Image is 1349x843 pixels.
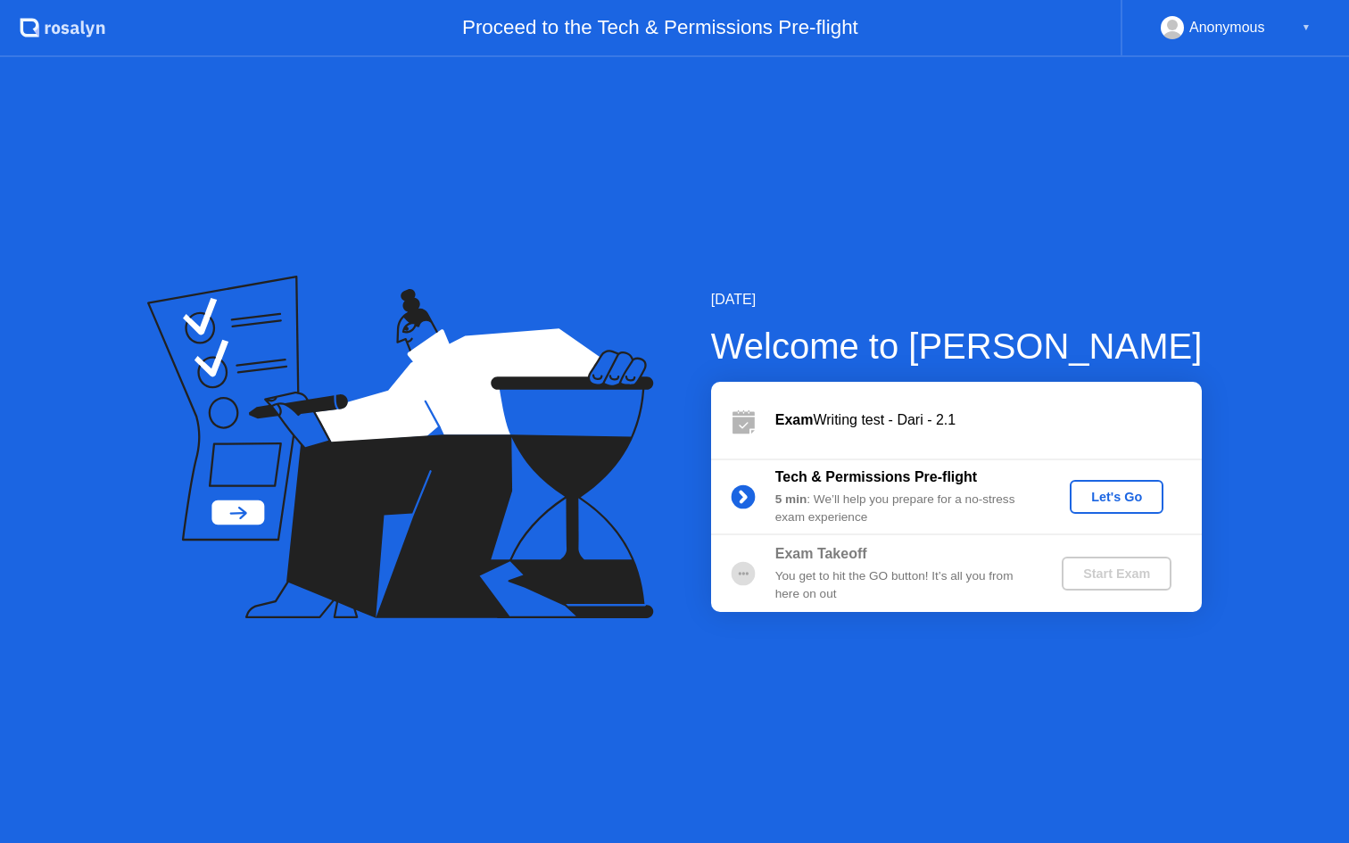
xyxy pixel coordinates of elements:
button: Start Exam [1062,557,1171,591]
div: [DATE] [711,289,1203,310]
div: Let's Go [1077,490,1156,504]
button: Let's Go [1070,480,1163,514]
div: Welcome to [PERSON_NAME] [711,319,1203,373]
div: : We’ll help you prepare for a no-stress exam experience [775,491,1032,527]
div: Start Exam [1069,566,1164,581]
b: Tech & Permissions Pre-flight [775,469,977,484]
b: Exam Takeoff [775,546,867,561]
b: 5 min [775,492,807,506]
div: ▼ [1302,16,1311,39]
div: Anonymous [1189,16,1265,39]
div: You get to hit the GO button! It’s all you from here on out [775,567,1032,604]
b: Exam [775,412,814,427]
div: Writing test - Dari - 2.1 [775,409,1202,431]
